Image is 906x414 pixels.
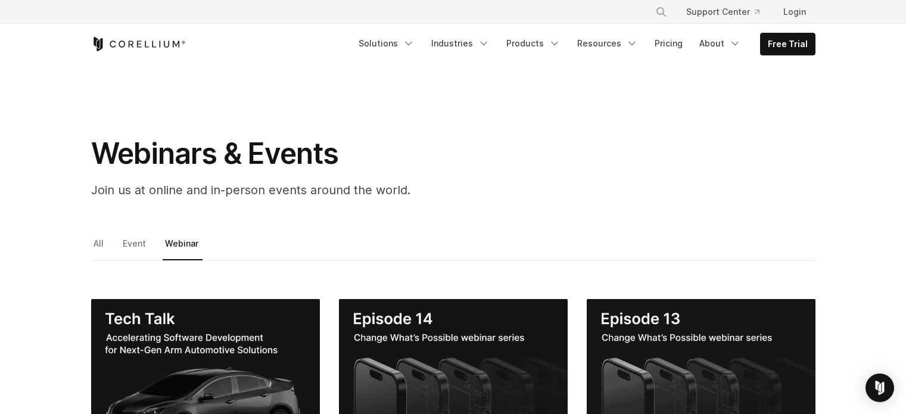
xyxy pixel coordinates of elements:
a: Event [120,235,150,260]
div: Open Intercom Messenger [865,373,894,402]
a: Free Trial [761,33,815,55]
a: Solutions [351,33,422,54]
a: Products [499,33,568,54]
div: Navigation Menu [351,33,815,55]
a: Support Center [677,1,769,23]
div: Navigation Menu [641,1,815,23]
a: Webinar [163,235,203,260]
h1: Webinars & Events [91,136,568,172]
a: Login [774,1,815,23]
a: Resources [570,33,645,54]
p: Join us at online and in-person events around the world. [91,181,568,199]
a: About [692,33,748,54]
a: Industries [424,33,497,54]
a: Corellium Home [91,37,186,51]
a: Pricing [647,33,690,54]
a: All [91,235,108,260]
button: Search [650,1,672,23]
